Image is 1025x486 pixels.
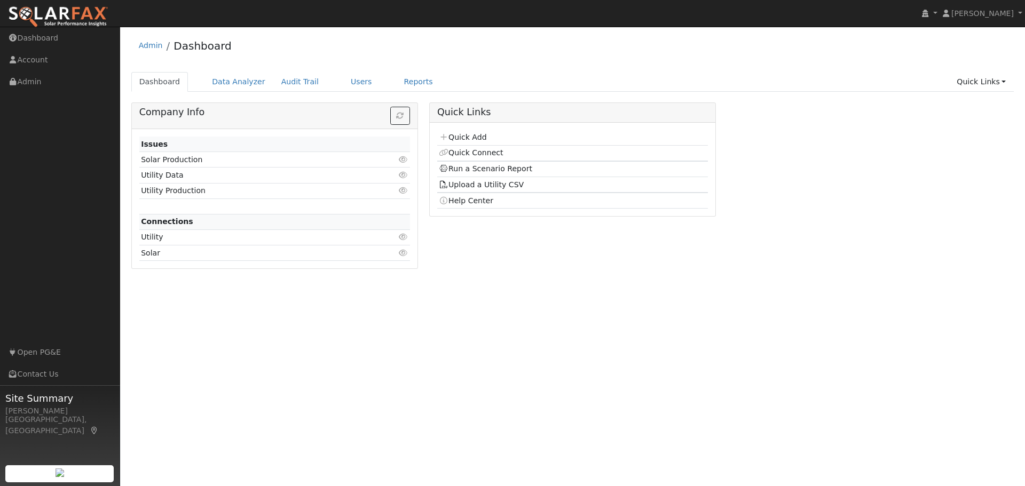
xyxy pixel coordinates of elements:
[139,152,366,168] td: Solar Production
[139,183,366,198] td: Utility Production
[131,72,188,92] a: Dashboard
[396,72,441,92] a: Reports
[90,426,99,435] a: Map
[5,405,114,417] div: [PERSON_NAME]
[399,187,408,194] i: Click to view
[139,41,163,50] a: Admin
[439,196,493,205] a: Help Center
[139,245,366,261] td: Solar
[141,140,168,148] strong: Issues
[139,107,410,118] h5: Company Info
[141,217,193,226] strong: Connections
[439,180,524,189] a: Upload a Utility CSV
[949,72,1014,92] a: Quick Links
[5,391,114,405] span: Site Summary
[139,168,366,183] td: Utility Data
[439,164,532,173] a: Run a Scenario Report
[343,72,380,92] a: Users
[399,233,408,241] i: Click to view
[56,468,64,477] img: retrieve
[399,156,408,163] i: Click to view
[439,148,503,157] a: Quick Connect
[439,133,486,141] a: Quick Add
[204,72,273,92] a: Data Analyzer
[5,414,114,436] div: [GEOGRAPHIC_DATA], [GEOGRAPHIC_DATA]
[437,107,708,118] h5: Quick Links
[399,171,408,179] i: Click to view
[8,6,108,28] img: SolarFax
[951,9,1014,18] span: [PERSON_NAME]
[174,39,232,52] a: Dashboard
[139,229,366,245] td: Utility
[273,72,327,92] a: Audit Trail
[399,249,408,257] i: Click to view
